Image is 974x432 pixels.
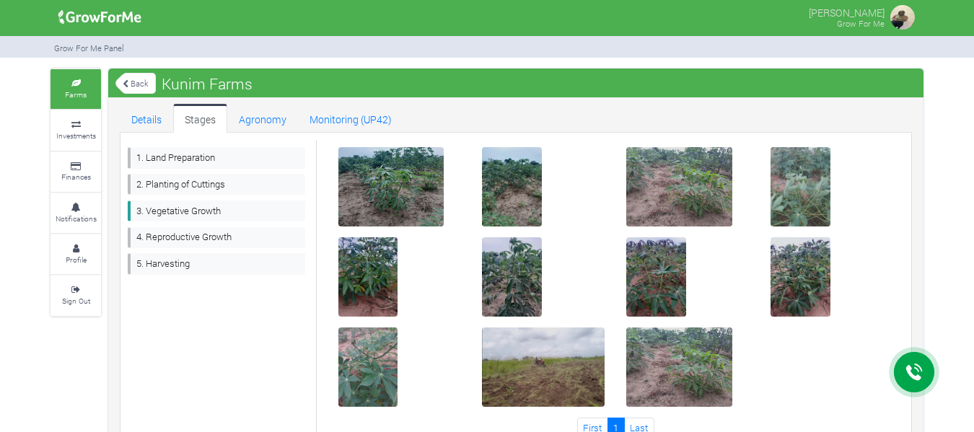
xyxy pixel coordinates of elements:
[62,296,90,306] small: Sign Out
[173,104,227,133] a: Stages
[120,104,173,133] a: Details
[128,253,305,274] a: 5. Harvesting
[51,275,101,315] a: Sign Out
[54,43,124,53] small: Grow For Me Panel
[53,3,146,32] img: growforme image
[51,110,101,150] a: Investments
[51,193,101,233] a: Notifications
[837,18,885,29] small: Grow For Me
[888,3,917,32] img: growforme image
[51,69,101,109] a: Farms
[51,234,101,274] a: Profile
[56,213,97,224] small: Notifications
[158,69,256,98] span: Kunim Farms
[51,152,101,192] a: Finances
[61,172,91,182] small: Finances
[66,255,87,265] small: Profile
[128,200,305,221] a: 3. Vegetative Growth
[227,104,298,133] a: Agronomy
[56,131,96,141] small: Investments
[65,89,87,100] small: Farms
[115,71,156,95] a: Back
[128,147,305,168] a: 1. Land Preparation
[128,227,305,248] a: 4. Reproductive Growth
[809,3,885,20] p: [PERSON_NAME]
[128,174,305,195] a: 2. Planting of Cuttings
[298,104,403,133] a: Monitoring (UP42)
